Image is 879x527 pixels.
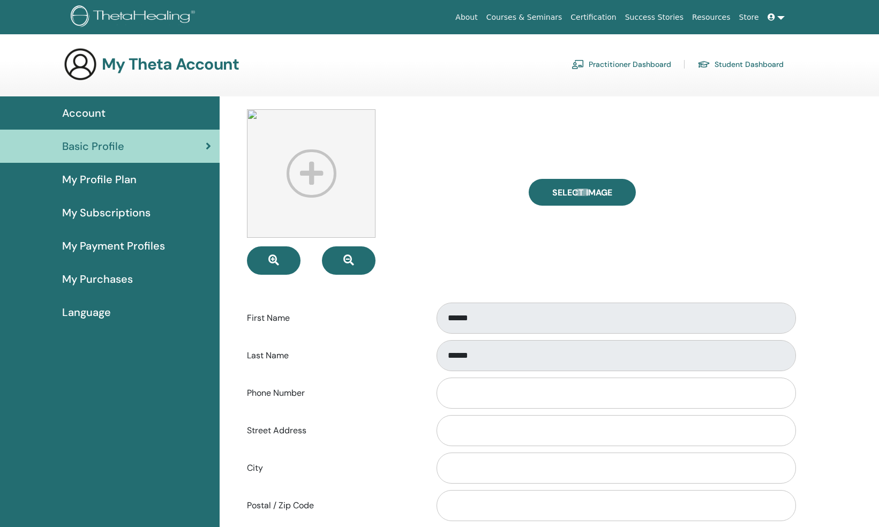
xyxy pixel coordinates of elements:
a: Practitioner Dashboard [572,56,671,73]
a: Store [735,7,763,27]
label: Phone Number [239,383,426,403]
label: Last Name [239,345,426,366]
span: Account [62,105,106,121]
label: Postal / Zip Code [239,495,426,516]
img: logo.png [71,5,199,29]
span: My Purchases [62,271,133,287]
input: Select Image [575,189,589,196]
span: My Subscriptions [62,205,151,221]
label: City [239,458,426,478]
img: generic-user-icon.jpg [63,47,97,81]
span: Select Image [552,187,612,198]
span: Language [62,304,111,320]
h3: My Theta Account [102,55,239,74]
img: profile [247,109,375,238]
a: Success Stories [621,7,688,27]
label: Street Address [239,420,426,441]
a: About [451,7,482,27]
span: Basic Profile [62,138,124,154]
img: graduation-cap.svg [697,60,710,69]
a: Resources [688,7,735,27]
span: My Payment Profiles [62,238,165,254]
img: chalkboard-teacher.svg [572,59,584,69]
a: Student Dashboard [697,56,784,73]
a: Certification [566,7,620,27]
span: My Profile Plan [62,171,137,187]
label: First Name [239,308,426,328]
a: Courses & Seminars [482,7,567,27]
